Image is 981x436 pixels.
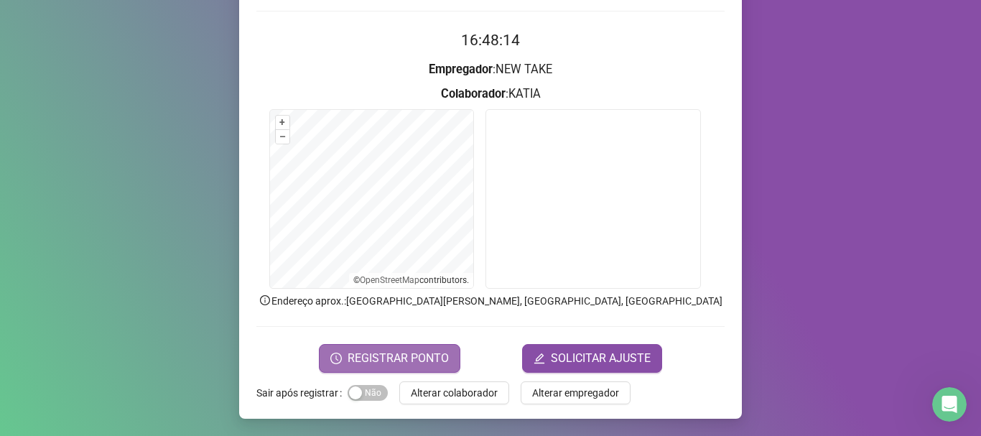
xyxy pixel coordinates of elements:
[276,130,289,144] button: –
[348,350,449,367] span: REGISTRAR PONTO
[319,344,460,373] button: REGISTRAR PONTO
[399,381,509,404] button: Alterar colaborador
[522,344,662,373] button: editSOLICITAR AJUSTE
[353,275,469,285] li: © contributors.
[256,293,725,309] p: Endereço aprox. : [GEOGRAPHIC_DATA][PERSON_NAME], [GEOGRAPHIC_DATA], [GEOGRAPHIC_DATA]
[276,116,289,129] button: +
[551,350,651,367] span: SOLICITAR AJUSTE
[360,275,419,285] a: OpenStreetMap
[256,60,725,79] h3: : NEW TAKE
[256,381,348,404] label: Sair após registrar
[521,381,631,404] button: Alterar empregador
[429,62,493,76] strong: Empregador
[461,32,520,49] time: 16:48:14
[411,385,498,401] span: Alterar colaborador
[534,353,545,364] span: edit
[256,85,725,103] h3: : KATIA
[932,387,967,422] iframe: Intercom live chat
[532,385,619,401] span: Alterar empregador
[441,87,506,101] strong: Colaborador
[330,353,342,364] span: clock-circle
[259,294,271,307] span: info-circle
